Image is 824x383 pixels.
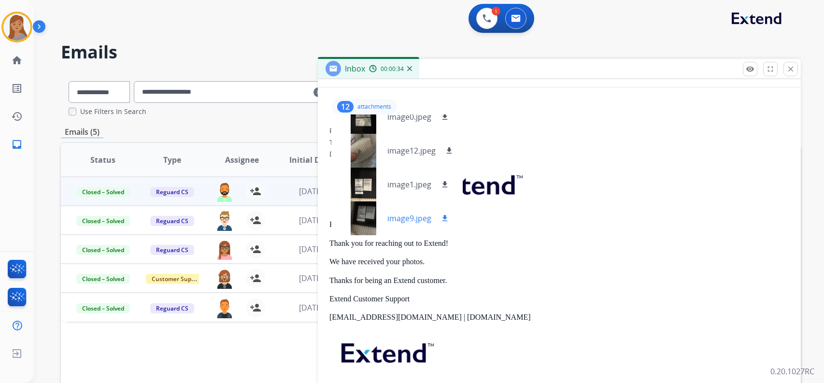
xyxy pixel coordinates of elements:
[215,240,234,260] img: agent-avatar
[250,302,261,313] mat-icon: person_add
[387,179,431,190] p: image1.jpeg
[61,43,801,62] h2: Emails
[445,146,454,155] mat-icon: download
[329,138,789,147] div: To:
[299,186,323,197] span: [DATE]
[215,269,234,289] img: agent-avatar
[225,154,259,166] span: Assignee
[215,182,234,202] img: agent-avatar
[299,244,323,255] span: [DATE]
[357,103,391,111] p: attachments
[329,149,789,159] div: Date:
[329,295,789,303] p: Extend Customer Support
[150,216,194,226] span: Reguard CS
[299,273,323,284] span: [DATE]
[746,65,754,73] mat-icon: remove_red_eye
[250,214,261,226] mat-icon: person_add
[150,245,194,255] span: Reguard CS
[786,65,795,73] mat-icon: close
[76,303,130,313] span: Closed – Solved
[440,113,449,121] mat-icon: download
[11,139,23,150] mat-icon: inbox
[80,107,146,116] label: Use Filters In Search
[11,111,23,122] mat-icon: history
[146,274,209,284] span: Customer Support
[440,214,449,223] mat-icon: download
[313,86,323,98] mat-icon: clear
[250,185,261,197] mat-icon: person_add
[299,302,323,313] span: [DATE]
[250,272,261,284] mat-icon: person_add
[76,245,130,255] span: Closed – Solved
[387,111,431,123] p: image0.jpeg
[329,276,789,285] p: Thanks for being an Extend customer.
[337,101,354,113] div: 12
[76,274,130,284] span: Closed – Solved
[387,145,436,156] p: image12.jpeg
[76,216,130,226] span: Closed – Solved
[345,63,365,74] span: Inbox
[329,257,789,266] p: We have received your photos.
[440,180,449,189] mat-icon: download
[329,126,789,136] div: From:
[215,211,234,231] img: agent-avatar
[387,213,431,224] p: image9.jpeg
[289,154,333,166] span: Initial Date
[770,366,814,377] p: 0.20.1027RC
[329,239,789,248] p: Thank you for reaching out to Extend!
[150,303,194,313] span: Reguard CS
[90,154,115,166] span: Status
[11,55,23,66] mat-icon: home
[250,243,261,255] mat-icon: person_add
[215,298,234,318] img: agent-avatar
[299,215,323,226] span: [DATE]
[329,313,789,322] p: [EMAIL_ADDRESS][DOMAIN_NAME] | [DOMAIN_NAME]
[381,65,404,73] span: 00:00:34
[150,187,194,197] span: Reguard CS
[163,154,181,166] span: Type
[329,220,789,229] p: Hello [PERSON_NAME],
[492,7,500,15] div: 1
[3,14,30,41] img: avatar
[11,83,23,94] mat-icon: list_alt
[61,126,103,138] p: Emails (5)
[418,164,532,202] img: extend.png
[76,187,130,197] span: Closed – Solved
[329,332,443,370] img: extend.png
[766,65,775,73] mat-icon: fullscreen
